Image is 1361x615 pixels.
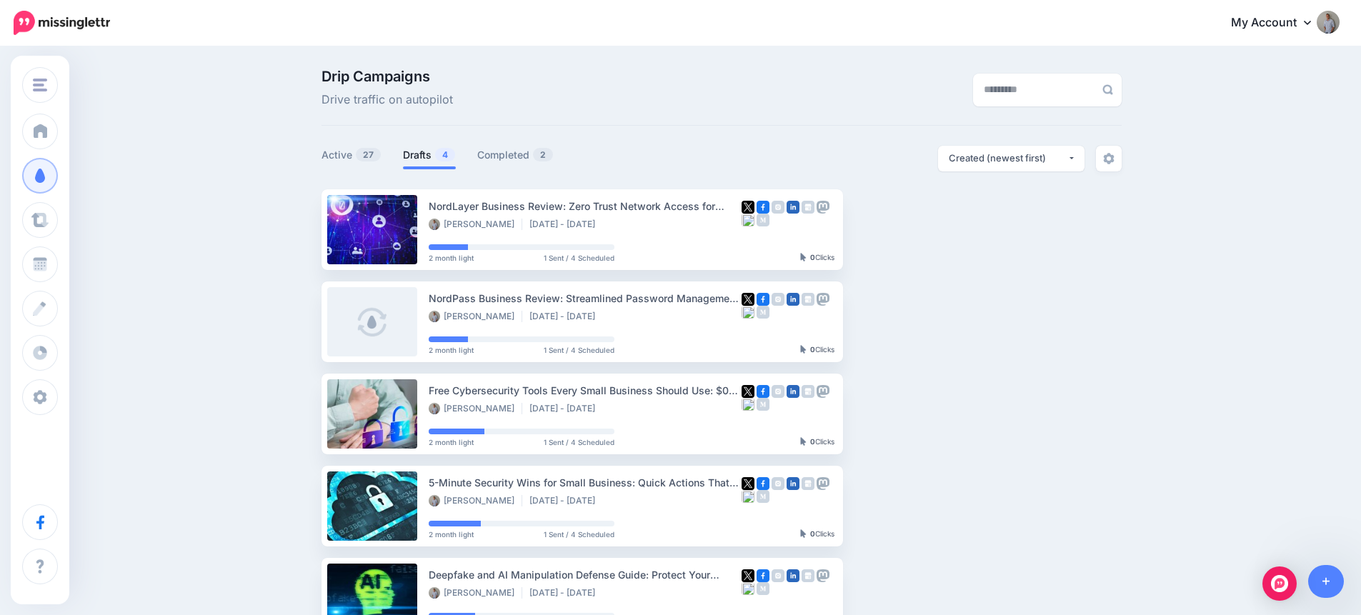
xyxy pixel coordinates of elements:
li: [PERSON_NAME] [429,403,522,414]
li: [PERSON_NAME] [429,495,522,506]
li: [DATE] - [DATE] [529,403,602,414]
img: mastodon-grey-square.png [817,569,829,582]
div: NordLayer Business Review: Zero Trust Network Access for Modern Organizations [429,198,742,214]
a: Completed2 [477,146,554,164]
b: 0 [810,253,815,261]
img: bluesky-grey-square.png [742,582,754,595]
b: 0 [810,345,815,354]
span: 1 Sent / 4 Scheduled [544,439,614,446]
img: instagram-grey-square.png [772,201,784,214]
img: google_business-grey-square.png [802,293,814,306]
img: linkedin-square.png [787,293,799,306]
div: Deepfake and AI Manipulation Defense Guide: Protect Your Business from Synthetic Media Threats [429,566,742,583]
span: 2 month light [429,439,474,446]
span: Drive traffic on autopilot [321,91,453,109]
img: facebook-square.png [757,201,769,214]
img: pointer-grey-darker.png [800,345,807,354]
img: bluesky-grey-square.png [742,214,754,226]
img: medium-grey-square.png [757,306,769,319]
a: My Account [1217,6,1340,41]
img: mastodon-grey-square.png [817,385,829,398]
span: 4 [435,148,455,161]
img: facebook-square.png [757,569,769,582]
span: 2 month light [429,346,474,354]
img: search-grey-6.png [1102,84,1113,95]
div: 5-Minute Security Wins for Small Business: Quick Actions That Make a Real Difference [429,474,742,491]
img: bluesky-grey-square.png [742,398,754,411]
li: [DATE] - [DATE] [529,587,602,599]
img: google_business-grey-square.png [802,385,814,398]
img: settings-grey.png [1103,153,1115,164]
div: Created (newest first) [949,151,1067,165]
img: linkedin-square.png [787,385,799,398]
img: instagram-grey-square.png [772,385,784,398]
span: 2 month light [429,531,474,538]
img: twitter-square.png [742,569,754,582]
img: pointer-grey-darker.png [800,529,807,538]
span: 1 Sent / 4 Scheduled [544,346,614,354]
div: Clicks [800,438,834,446]
img: medium-grey-square.png [757,398,769,411]
span: 2 [533,148,553,161]
span: 2 month light [429,254,474,261]
li: [PERSON_NAME] [429,587,522,599]
div: Free Cybersecurity Tools Every Small Business Should Use: $0 Budget Security Solutions [429,382,742,399]
div: Clicks [800,254,834,262]
img: facebook-square.png [757,293,769,306]
img: twitter-square.png [742,293,754,306]
img: twitter-square.png [742,385,754,398]
img: pointer-grey-darker.png [800,253,807,261]
img: twitter-square.png [742,201,754,214]
img: mastodon-grey-square.png [817,293,829,306]
img: Missinglettr [14,11,110,35]
b: 0 [810,437,815,446]
img: twitter-square.png [742,477,754,490]
img: medium-grey-square.png [757,490,769,503]
img: mastodon-grey-square.png [817,477,829,490]
img: medium-grey-square.png [757,582,769,595]
a: Active27 [321,146,382,164]
li: [DATE] - [DATE] [529,311,602,322]
a: Drafts4 [403,146,456,164]
img: google_business-grey-square.png [802,477,814,490]
li: [DATE] - [DATE] [529,219,602,230]
li: [PERSON_NAME] [429,219,522,230]
img: instagram-grey-square.png [772,293,784,306]
div: Clicks [800,346,834,354]
span: Drip Campaigns [321,69,453,84]
img: menu.png [33,79,47,91]
img: google_business-grey-square.png [802,569,814,582]
div: Clicks [800,530,834,539]
img: pointer-grey-darker.png [800,437,807,446]
img: linkedin-square.png [787,569,799,582]
img: mastodon-grey-square.png [817,201,829,214]
span: 1 Sent / 4 Scheduled [544,254,614,261]
li: [DATE] - [DATE] [529,495,602,506]
div: Open Intercom Messenger [1262,566,1297,601]
span: 1 Sent / 4 Scheduled [544,531,614,538]
img: linkedin-square.png [787,201,799,214]
img: instagram-grey-square.png [772,569,784,582]
img: linkedin-square.png [787,477,799,490]
b: 0 [810,529,815,538]
li: [PERSON_NAME] [429,311,522,322]
span: 27 [356,148,381,161]
img: bluesky-grey-square.png [742,490,754,503]
button: Created (newest first) [938,146,1085,171]
img: medium-grey-square.png [757,214,769,226]
img: bluesky-grey-square.png [742,306,754,319]
div: NordPass Business Review: Streamlined Password Management for Growing Teams [429,290,742,306]
img: facebook-square.png [757,385,769,398]
img: instagram-grey-square.png [772,477,784,490]
img: facebook-square.png [757,477,769,490]
img: google_business-grey-square.png [802,201,814,214]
